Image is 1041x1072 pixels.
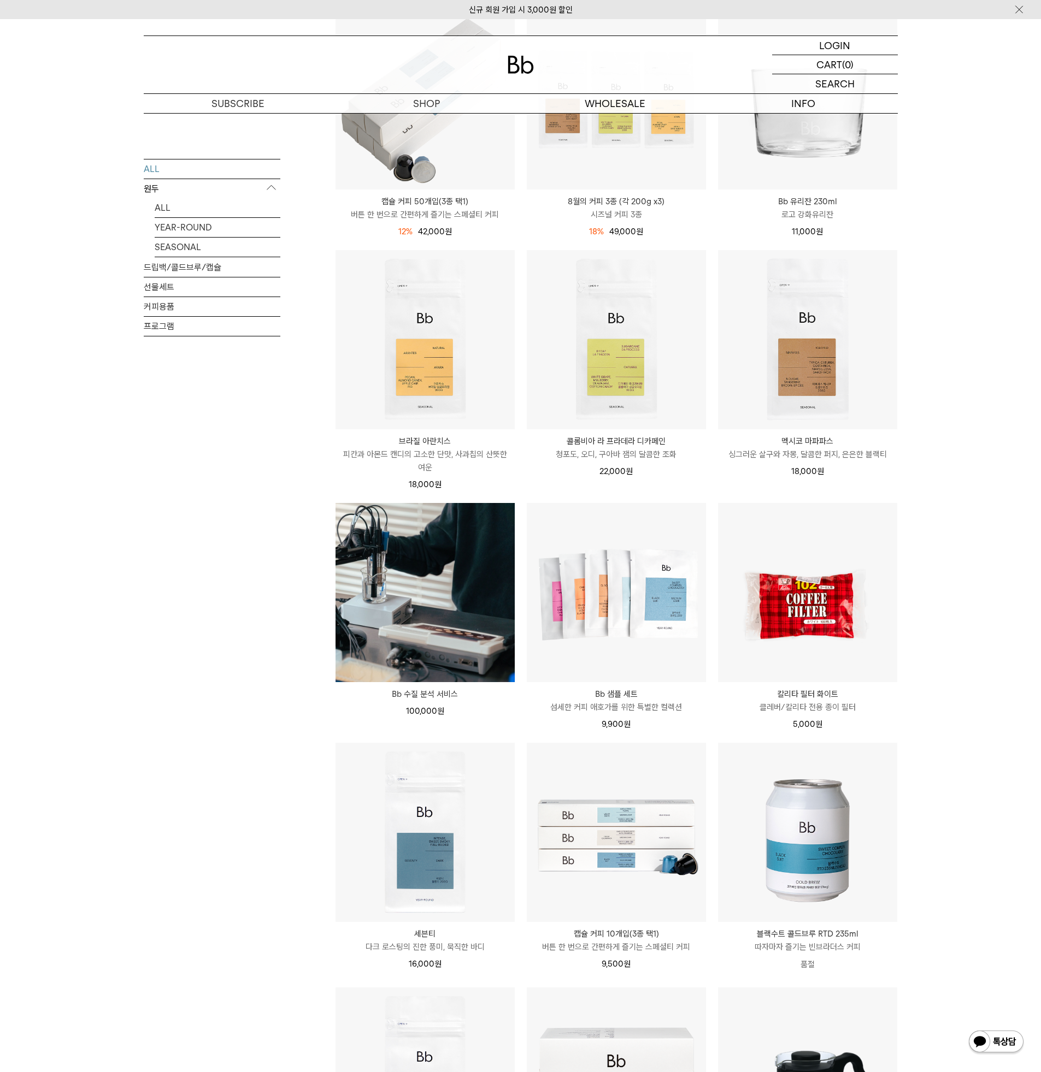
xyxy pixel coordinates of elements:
[398,225,413,238] div: 12%
[527,940,706,953] p: 버튼 한 번으로 간편하게 즐기는 스페셜티 커피
[336,195,515,221] a: 캡슐 커피 50개입(3종 택1) 버튼 한 번으로 간편하게 즐기는 스페셜티 커피
[815,719,822,729] span: 원
[332,94,521,113] a: SHOP
[336,743,515,922] img: 세븐티
[155,217,280,236] a: YEAR-ROUND
[155,237,280,256] a: SEASONAL
[718,743,897,922] img: 블랙수트 콜드브루 RTD 235ml
[527,195,706,208] p: 8월의 커피 3종 (각 200g x3)
[842,55,854,74] p: (0)
[445,227,452,236] span: 원
[718,250,897,429] img: 멕시코 마파파스
[602,959,631,969] span: 9,500
[418,227,452,236] span: 42,000
[409,959,442,969] span: 16,000
[636,227,643,236] span: 원
[816,55,842,74] p: CART
[434,959,442,969] span: 원
[718,940,897,953] p: 따자마자 즐기는 빈브라더스 커피
[336,448,515,474] p: 피칸과 아몬드 캔디의 고소한 단맛, 사과칩의 산뜻한 여운
[508,56,534,74] img: 로고
[793,719,822,729] span: 5,000
[718,435,897,448] p: 멕시코 마파파스
[815,74,855,93] p: SEARCH
[527,448,706,461] p: 청포도, 오디, 구아바 잼의 달콤한 조화
[336,435,515,474] a: 브라질 아란치스 피칸과 아몬드 캔디의 고소한 단맛, 사과칩의 산뜻한 여운
[819,36,850,55] p: LOGIN
[336,208,515,221] p: 버튼 한 번으로 간편하게 즐기는 스페셜티 커피
[336,435,515,448] p: 브라질 아란치스
[336,503,515,682] img: Bb 수질 분석 서비스
[609,227,643,236] span: 49,000
[527,927,706,940] p: 캡슐 커피 10개입(3종 택1)
[624,959,631,969] span: 원
[968,1029,1025,1056] img: 카카오톡 채널 1:1 채팅 버튼
[527,743,706,922] img: 캡슐 커피 10개입(3종 택1)
[336,688,515,701] a: Bb 수질 분석 서비스
[718,503,897,682] img: 칼리타 필터 화이트
[527,503,706,682] img: Bb 샘플 세트
[155,198,280,217] a: ALL
[144,179,280,198] p: 원두
[521,94,709,113] p: WHOLESALE
[144,277,280,296] a: 선물세트
[144,257,280,276] a: 드립백/콜드브루/캡슐
[718,953,897,975] p: 품절
[718,195,897,221] a: Bb 유리잔 230ml 로고 강화유리잔
[144,159,280,178] a: ALL
[144,297,280,316] a: 커피용품
[718,927,897,953] a: 블랙수트 콜드브루 RTD 235ml 따자마자 즐기는 빈브라더스 커피
[527,688,706,714] a: Bb 샘플 세트 섬세한 커피 애호가를 위한 특별한 컬렉션
[406,706,444,716] span: 100,000
[527,927,706,953] a: 캡슐 커피 10개입(3종 택1) 버튼 한 번으로 간편하게 즐기는 스페셜티 커피
[709,94,898,113] p: INFO
[718,927,897,940] p: 블랙수트 콜드브루 RTD 235ml
[599,466,633,476] span: 22,000
[718,435,897,461] a: 멕시코 마파파스 싱그러운 살구와 자몽, 달콤한 퍼지, 은은한 블랙티
[144,94,332,113] a: SUBSCRIBE
[791,466,824,476] span: 18,000
[527,688,706,701] p: Bb 샘플 세트
[527,208,706,221] p: 시즈널 커피 3종
[718,195,897,208] p: Bb 유리잔 230ml
[409,479,442,489] span: 18,000
[772,55,898,74] a: CART (0)
[336,195,515,208] p: 캡슐 커피 50개입(3종 택1)
[792,227,823,236] span: 11,000
[718,688,897,714] a: 칼리타 필터 화이트 클레버/칼리타 전용 종이 필터
[527,435,706,461] a: 콜롬비아 라 프라데라 디카페인 청포도, 오디, 구아바 잼의 달콤한 조화
[718,701,897,714] p: 클레버/칼리타 전용 종이 필터
[527,435,706,448] p: 콜롬비아 라 프라데라 디카페인
[816,227,823,236] span: 원
[527,701,706,714] p: 섬세한 커피 애호가를 위한 특별한 컬렉션
[527,250,706,429] img: 콜롬비아 라 프라데라 디카페인
[336,927,515,940] p: 세븐티
[718,448,897,461] p: 싱그러운 살구와 자몽, 달콤한 퍼지, 은은한 블랙티
[336,927,515,953] a: 세븐티 다크 로스팅의 진한 풍미, 묵직한 바디
[434,479,442,489] span: 원
[527,195,706,221] a: 8월의 커피 3종 (각 200g x3) 시즈널 커피 3종
[626,466,633,476] span: 원
[718,688,897,701] p: 칼리타 필터 화이트
[718,208,897,221] p: 로고 강화유리잔
[437,706,444,716] span: 원
[772,36,898,55] a: LOGIN
[589,225,604,238] div: 18%
[817,466,824,476] span: 원
[469,5,573,15] a: 신규 회원 가입 시 3,000원 할인
[336,940,515,953] p: 다크 로스팅의 진한 풍미, 묵직한 바디
[624,719,631,729] span: 원
[144,316,280,335] a: 프로그램
[602,719,631,729] span: 9,900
